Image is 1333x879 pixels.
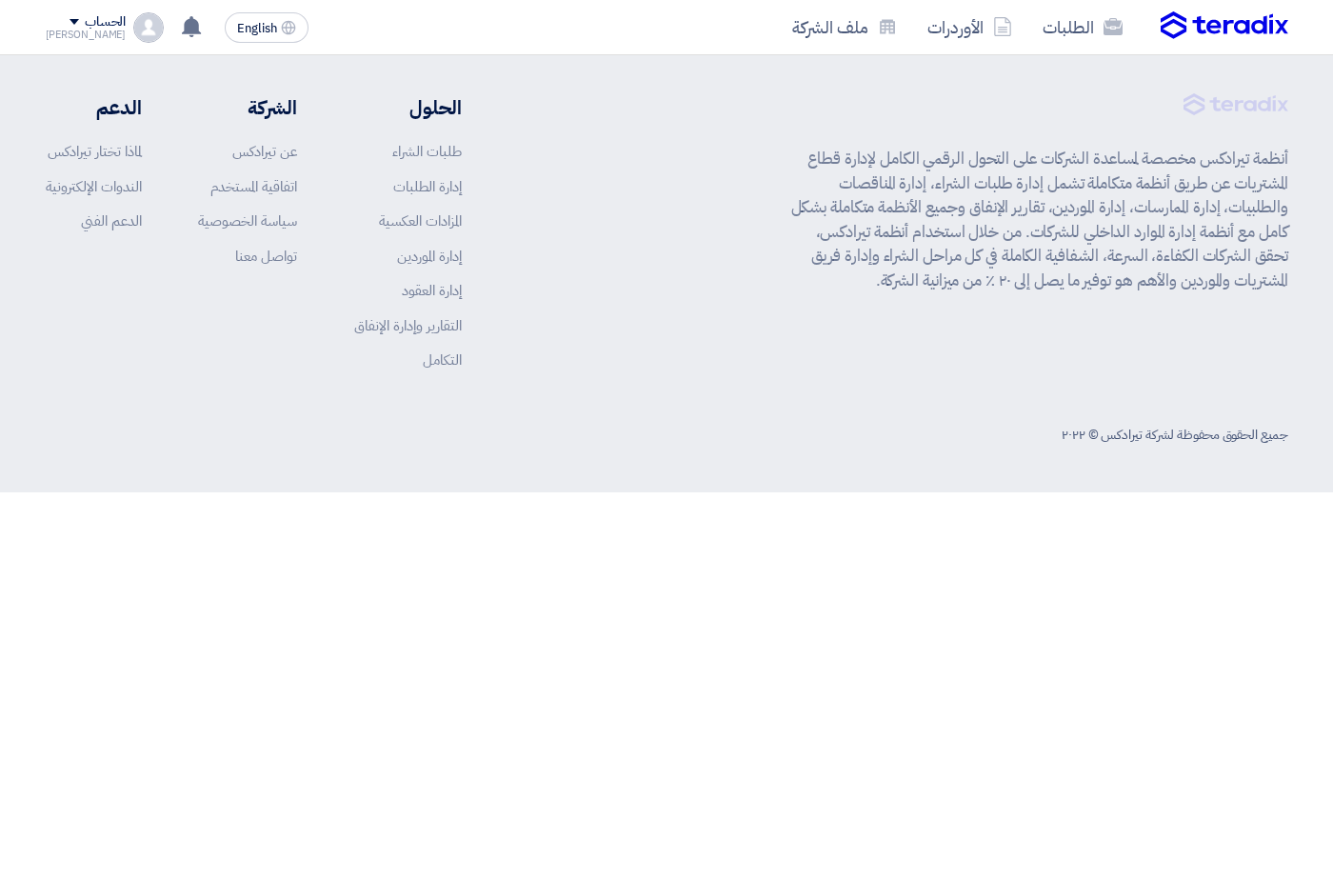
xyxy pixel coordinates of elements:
img: profile_test.png [133,12,164,43]
div: جميع الحقوق محفوظة لشركة تيرادكس © ٢٠٢٢ [1062,425,1287,445]
a: ملف الشركة [777,5,912,50]
a: الأوردرات [912,5,1027,50]
a: الدعم الفني [81,210,142,231]
a: الطلبات [1027,5,1138,50]
div: [PERSON_NAME] [46,30,127,40]
a: عن تيرادكس [232,141,297,162]
a: إدارة الموردين [397,246,462,267]
a: التكامل [423,350,462,370]
li: الدعم [46,93,142,122]
a: اتفاقية المستخدم [210,176,297,197]
div: الحساب [85,14,126,30]
li: الشركة [198,93,297,122]
a: المزادات العكسية [379,210,462,231]
a: إدارة الطلبات [393,176,462,197]
a: تواصل معنا [235,246,297,267]
a: سياسة الخصوصية [198,210,297,231]
a: طلبات الشراء [392,141,462,162]
span: English [237,22,277,35]
a: الندوات الإلكترونية [46,176,142,197]
p: أنظمة تيرادكس مخصصة لمساعدة الشركات على التحول الرقمي الكامل لإدارة قطاع المشتريات عن طريق أنظمة ... [791,147,1288,292]
img: Teradix logo [1161,11,1288,40]
a: التقارير وإدارة الإنفاق [354,315,462,336]
a: لماذا تختار تيرادكس [48,141,142,162]
li: الحلول [354,93,462,122]
button: English [225,12,308,43]
a: إدارة العقود [402,280,462,301]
